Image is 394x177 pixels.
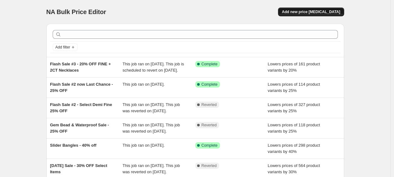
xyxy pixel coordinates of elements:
span: NA Bulk Price Editor [46,8,106,15]
button: Add new price [MEDICAL_DATA] [278,8,344,16]
span: Lowers prices of 114 product variants by 25% [268,82,320,93]
span: This job ran on [DATE]. This job was reverted on [DATE]. [123,123,180,134]
span: Flash Sale #3 - 20% OFF FINE + 2CT Necklaces [50,62,111,73]
span: This job ran on [DATE]. This job is scheduled to revert on [DATE]. [123,62,184,73]
span: Lowers prices of 118 product variants by 25% [268,123,320,134]
span: Lowers prices of 161 product variants by 20% [268,62,320,73]
span: Flash Sale #2 - Select Demi Fine 25% OFF [50,102,112,113]
span: Slider Bangles - 40% off [50,143,97,148]
span: Complete [202,62,218,67]
span: Gem Bead & Waterproof Sale - 25% OFF [50,123,109,134]
span: This job ran on [DATE]. [123,143,165,148]
span: Add filter [55,45,70,50]
span: Reverted [202,102,217,107]
span: Reverted [202,163,217,168]
span: Flash Sale #2 now Last Chance - 25% OFF [50,82,113,93]
span: Lowers prices of 564 product variants by 30% [268,163,320,174]
span: Lowers prices of 327 product variants by 25% [268,102,320,113]
span: This job ran on [DATE]. This job was reverted on [DATE]. [123,163,180,174]
span: [DATE] Sale - 30% OFF Select Items [50,163,108,174]
span: Complete [202,143,218,148]
span: This job ran on [DATE]. [123,82,165,87]
span: Lowers prices of 298 product variants by 40% [268,143,320,154]
span: Reverted [202,123,217,128]
span: Complete [202,82,218,87]
span: This job ran on [DATE]. This job was reverted on [DATE]. [123,102,180,113]
span: Add new price [MEDICAL_DATA] [282,9,340,14]
button: Add filter [53,43,78,51]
